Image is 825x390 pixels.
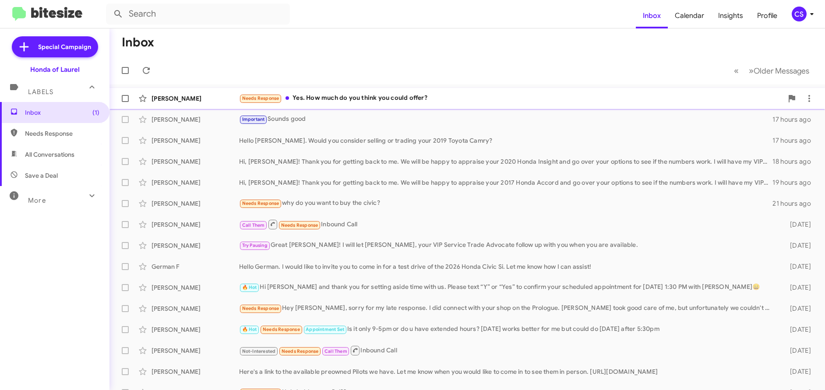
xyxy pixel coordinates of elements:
[92,108,99,117] span: (1)
[729,62,814,80] nav: Page navigation example
[239,178,772,187] div: Hi, [PERSON_NAME]! Thank you for getting back to me. We will be happy to appraise your 2017 Honda...
[776,367,818,376] div: [DATE]
[263,327,300,332] span: Needs Response
[772,115,818,124] div: 17 hours ago
[668,3,711,28] a: Calendar
[729,62,744,80] button: Previous
[239,114,772,124] div: Sounds good
[28,197,46,204] span: More
[776,325,818,334] div: [DATE]
[25,108,99,117] span: Inbox
[776,283,818,292] div: [DATE]
[152,367,239,376] div: [PERSON_NAME]
[152,325,239,334] div: [PERSON_NAME]
[772,178,818,187] div: 19 hours ago
[242,285,257,290] span: 🔥 Hot
[776,262,818,271] div: [DATE]
[242,200,279,206] span: Needs Response
[239,282,776,292] div: Hi [PERSON_NAME] and thank you for setting aside time with us. Please text “Y” or “Yes” to confir...
[772,157,818,166] div: 18 hours ago
[776,241,818,250] div: [DATE]
[152,262,239,271] div: German F
[38,42,91,51] span: Special Campaign
[242,222,265,228] span: Call Them
[749,65,754,76] span: »
[239,324,776,334] div: Is it only 9-5pm or do u have extended hours? [DATE] works better for me but could do [DATE] afte...
[772,199,818,208] div: 21 hours ago
[242,327,257,332] span: 🔥 Hot
[239,303,776,313] div: Hey [PERSON_NAME], sorry for my late response. I did connect with your shop on the Prologue. [PER...
[281,222,318,228] span: Needs Response
[239,157,772,166] div: Hi, [PERSON_NAME]! Thank you for getting back to me. We will be happy to appraise your 2020 Honda...
[239,219,776,230] div: Inbound Call
[12,36,98,57] a: Special Campaign
[25,171,58,180] span: Save a Deal
[152,178,239,187] div: [PERSON_NAME]
[772,136,818,145] div: 17 hours ago
[239,345,776,356] div: Inbound Call
[152,115,239,124] div: [PERSON_NAME]
[306,327,344,332] span: Appointment Set
[324,348,347,354] span: Call Them
[744,62,814,80] button: Next
[242,306,279,311] span: Needs Response
[242,116,265,122] span: Important
[239,367,776,376] div: Here's a link to the available preowned Pilots we have. Let me know when you would like to come i...
[25,129,99,138] span: Needs Response
[239,240,776,250] div: Great [PERSON_NAME]! I will let [PERSON_NAME], your VIP Service Trade Advocate follow up with you...
[636,3,668,28] a: Inbox
[792,7,807,21] div: CS
[152,94,239,103] div: [PERSON_NAME]
[152,157,239,166] div: [PERSON_NAME]
[754,66,809,76] span: Older Messages
[711,3,750,28] a: Insights
[152,283,239,292] div: [PERSON_NAME]
[152,346,239,355] div: [PERSON_NAME]
[106,4,290,25] input: Search
[242,95,279,101] span: Needs Response
[25,150,74,159] span: All Conversations
[282,348,319,354] span: Needs Response
[734,65,739,76] span: «
[242,242,268,248] span: Try Pausing
[239,262,776,271] div: Hello German. I would like to invite you to come in for a test drive of the 2026 Honda Civic Si. ...
[784,7,815,21] button: CS
[776,220,818,229] div: [DATE]
[152,199,239,208] div: [PERSON_NAME]
[28,88,53,96] span: Labels
[152,220,239,229] div: [PERSON_NAME]
[776,346,818,355] div: [DATE]
[239,136,772,145] div: Hello [PERSON_NAME]. Would you consider selling or trading your 2019 Toyota Camry?
[152,304,239,313] div: [PERSON_NAME]
[776,304,818,313] div: [DATE]
[750,3,784,28] a: Profile
[242,348,276,354] span: Not-Interested
[152,136,239,145] div: [PERSON_NAME]
[30,65,80,74] div: Honda of Laurel
[122,35,154,49] h1: Inbox
[239,93,783,103] div: Yes. How much do you think you could offer?
[152,241,239,250] div: [PERSON_NAME]
[239,198,772,208] div: why do you want to buy the civic?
